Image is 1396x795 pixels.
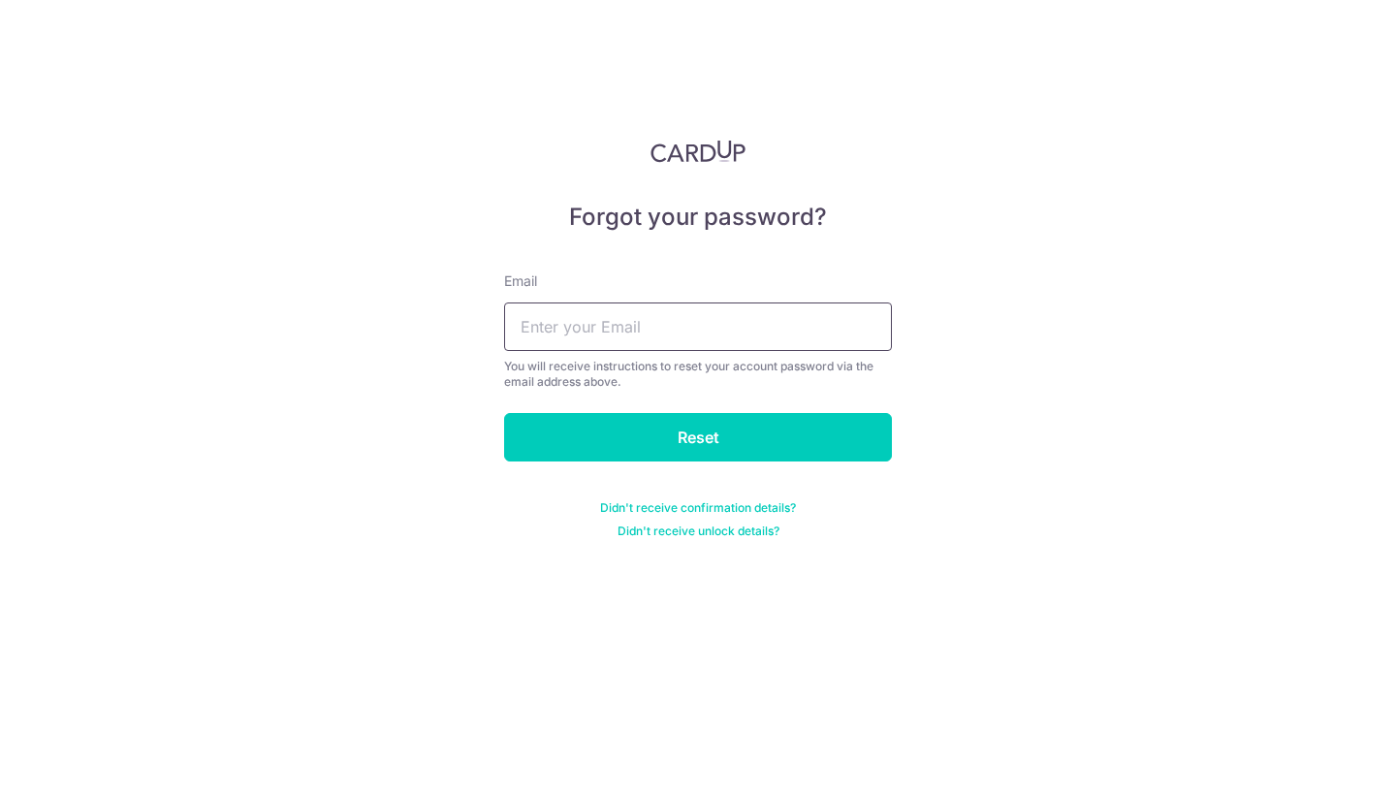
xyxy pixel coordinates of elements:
[600,500,796,516] a: Didn't receive confirmation details?
[504,302,892,351] input: Enter your Email
[504,359,892,390] div: You will receive instructions to reset your account password via the email address above.
[504,202,892,233] h5: Forgot your password?
[504,271,537,291] label: Email
[650,140,746,163] img: CardUp Logo
[618,524,779,539] a: Didn't receive unlock details?
[504,413,892,461] input: Reset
